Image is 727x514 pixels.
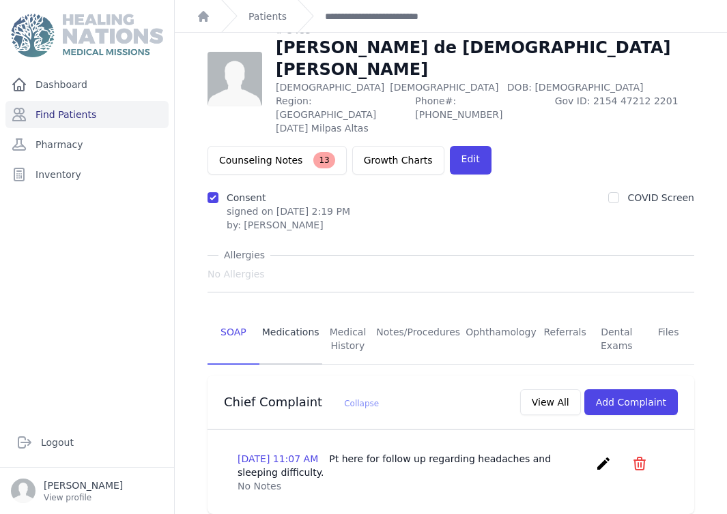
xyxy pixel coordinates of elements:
i: create [595,455,612,472]
a: Pharmacy [5,131,169,158]
a: create [595,462,615,474]
a: SOAP [208,314,259,365]
p: [DEMOGRAPHIC_DATA] [276,80,694,94]
a: Patients [248,10,287,23]
a: Notes/Procedures [373,314,463,365]
button: Counseling Notes13 [208,146,347,175]
h3: Chief Complaint [224,394,379,410]
span: 13 [313,152,334,168]
div: by: [PERSON_NAME] [227,218,350,232]
h1: [PERSON_NAME] de [DEMOGRAPHIC_DATA][PERSON_NAME] [276,37,694,80]
nav: Tabs [208,314,694,365]
button: View All [520,389,581,415]
a: Edit [450,146,491,175]
span: Allergies [218,248,270,262]
button: Add Complaint [584,389,678,415]
span: Collapse [344,399,379,408]
a: Medical History [322,314,374,365]
span: Pt here for follow up regarding headaches and sleeping difficulty. [238,453,551,478]
span: No Allergies [208,267,265,281]
span: Gov ID: 2154 47212 2201 [555,94,694,135]
a: Files [642,314,694,365]
img: person-242608b1a05df3501eefc295dc1bc67a.jpg [208,52,262,106]
img: Medical Missions EMR [11,14,162,57]
span: Region: [GEOGRAPHIC_DATA][DATE] Milpas Altas [276,94,407,135]
p: No Notes [238,479,664,493]
a: Ophthamology [463,314,539,365]
a: Logout [11,429,163,456]
p: signed on [DATE] 2:19 PM [227,205,350,218]
a: Inventory [5,161,169,188]
a: Medications [259,314,322,365]
p: [DATE] 11:07 AM [238,452,590,479]
span: [DEMOGRAPHIC_DATA] [390,82,498,93]
a: Growth Charts [352,146,444,175]
a: Find Patients [5,101,169,128]
p: [PERSON_NAME] [44,479,123,492]
p: View profile [44,492,123,503]
a: Dashboard [5,71,169,98]
span: Phone#: [PHONE_NUMBER] [415,94,546,135]
a: [PERSON_NAME] View profile [11,479,163,503]
a: Referrals [539,314,591,365]
a: Dental Exams [590,314,642,365]
label: COVID Screen [627,192,694,203]
label: Consent [227,192,266,203]
span: DOB: [DEMOGRAPHIC_DATA] [507,82,644,93]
